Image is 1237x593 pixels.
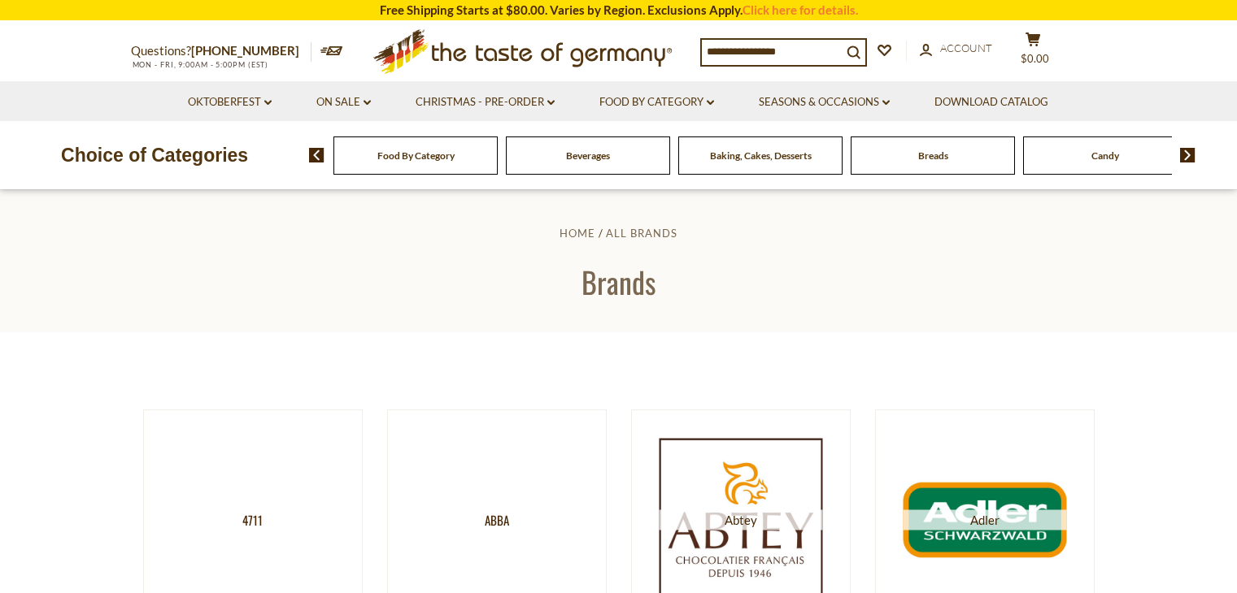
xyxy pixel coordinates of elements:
a: Food By Category [377,149,455,162]
a: Baking, Cakes, Desserts [710,149,812,162]
a: Candy [1091,149,1119,162]
img: previous arrow [309,148,324,162]
span: MON - FRI, 9:00AM - 5:00PM (EST) [131,60,269,69]
a: Oktoberfest [188,93,272,111]
a: Breads [918,149,948,162]
a: Download Catalog [934,93,1048,111]
span: Account [940,41,992,54]
span: Abtey [659,510,822,530]
span: Adler [903,510,1066,530]
a: Click here for details. [743,2,858,17]
span: Abba [485,510,509,530]
a: Food By Category [599,93,714,111]
span: $0.00 [1021,52,1049,65]
span: Brands [581,260,656,303]
img: next arrow [1180,148,1196,162]
a: On Sale [316,93,371,111]
span: 4711 [242,510,263,530]
button: $0.00 [1009,32,1058,72]
a: All Brands [606,227,677,240]
a: Beverages [566,149,610,162]
a: Seasons & Occasions [759,93,890,111]
a: Account [920,40,992,58]
a: Christmas - PRE-ORDER [416,93,555,111]
a: Home [560,227,595,240]
a: [PHONE_NUMBER] [191,43,299,58]
p: Questions? [131,41,311,62]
